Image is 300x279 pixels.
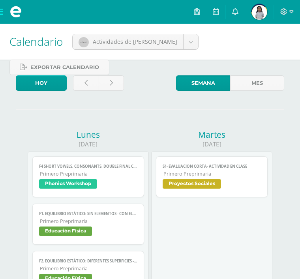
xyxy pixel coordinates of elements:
[79,37,89,47] img: 40x40
[39,164,137,169] span: F4 Short Vowels, Consonants, Double Final Consonants, Final –ck, and Digraphs
[28,129,149,140] div: Lunes
[40,170,137,177] span: Primero Preprimaria
[156,156,267,197] a: S1- Evaluación Corta- Actividad en ClasePrimero PreprimariaProyectos Sociales
[32,156,144,197] a: F4 Short Vowels, Consonants, Double Final Consonants, Final –ck, and DigraphsPrimero PreprimariaP...
[40,265,137,272] span: Primero Preprimaria
[151,129,272,140] div: Martes
[39,258,137,264] span: F2. Equilibrio estático: Diferentes superficies - Giros y saltos.
[9,60,109,75] a: Exportar calendario
[28,140,149,148] div: [DATE]
[39,227,92,236] span: Educación Física
[163,170,261,177] span: Primero Preprimaria
[40,218,137,225] span: Primero Preprimaria
[30,60,99,75] span: Exportar calendario
[32,204,144,245] a: F1. Equilibrio estático: Sin elementos - Con elementos - Diferentes apoyos.Primero PreprimariaEdu...
[163,164,261,169] span: S1- Evaluación Corta- Actividad en Clase
[16,75,67,91] a: Hoy
[230,75,284,91] a: Mes
[176,75,230,91] a: Semana
[151,140,272,148] div: [DATE]
[39,211,137,216] span: F1. Equilibrio estático: Sin elementos - Con elementos - Diferentes apoyos.
[73,34,198,49] a: Actividades de [PERSON_NAME]
[251,4,267,20] img: e0eb70dc82ac962e0bcdf4629139ab93.png
[39,179,97,189] span: Phonics Workshop
[163,179,221,189] span: Proyectos Sociales
[9,34,63,49] span: Calendario
[93,38,177,45] span: Actividades de [PERSON_NAME]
